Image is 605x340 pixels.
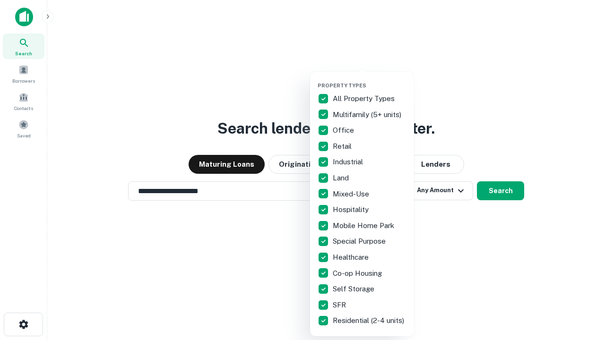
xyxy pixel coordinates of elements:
p: SFR [333,299,348,311]
span: Property Types [318,83,366,88]
p: Land [333,172,351,184]
p: Co-op Housing [333,268,384,279]
p: Mixed-Use [333,188,371,200]
p: Special Purpose [333,236,388,247]
p: Residential (2-4 units) [333,315,406,326]
p: Industrial [333,156,365,168]
p: Office [333,125,356,136]
p: Self Storage [333,283,376,295]
p: Multifamily (5+ units) [333,109,403,120]
p: All Property Types [333,93,397,104]
p: Retail [333,141,354,152]
p: Healthcare [333,252,371,263]
p: Mobile Home Park [333,220,396,231]
p: Hospitality [333,204,371,215]
iframe: Chat Widget [558,264,605,310]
